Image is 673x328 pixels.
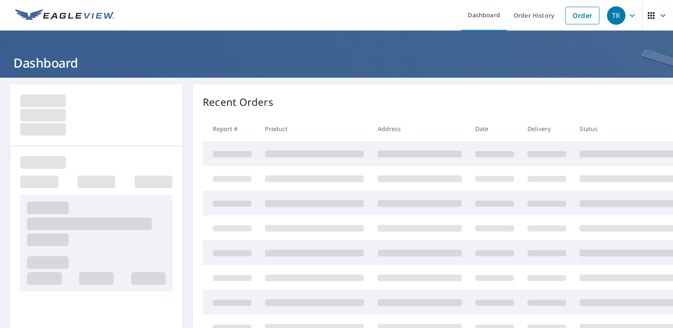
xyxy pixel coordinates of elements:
[565,7,599,24] a: Order
[521,116,573,141] th: Delivery
[15,9,114,22] img: EV Logo
[371,116,469,141] th: Address
[203,94,273,110] p: Recent Orders
[607,6,625,25] div: TR
[469,116,521,141] th: Date
[10,54,663,71] h1: Dashboard
[203,116,258,141] th: Report #
[258,116,371,141] th: Product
